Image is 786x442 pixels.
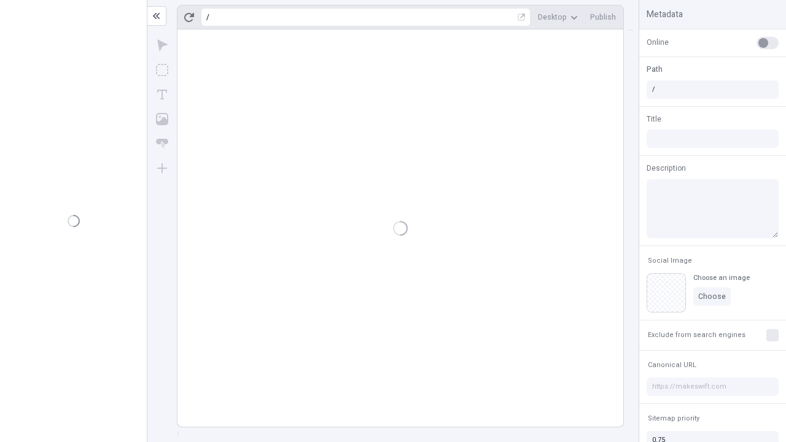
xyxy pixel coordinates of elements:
[206,12,209,22] div: /
[693,287,731,306] button: Choose
[151,108,173,130] button: Image
[648,330,745,339] span: Exclude from search engines
[538,12,567,22] span: Desktop
[645,328,748,343] button: Exclude from search engines
[590,12,616,22] span: Publish
[648,414,699,423] span: Sitemap priority
[585,8,621,26] button: Publish
[647,64,663,75] span: Path
[645,411,702,426] button: Sitemap priority
[647,114,661,125] span: Title
[648,360,696,370] span: Canonical URL
[645,254,695,268] button: Social Image
[647,163,686,174] span: Description
[151,83,173,106] button: Text
[648,256,692,265] span: Social Image
[151,59,173,81] button: Box
[698,292,726,301] span: Choose
[693,273,750,282] div: Choose an image
[151,133,173,155] button: Button
[647,37,669,48] span: Online
[647,378,779,396] input: https://makeswift.com
[533,8,583,26] button: Desktop
[645,358,699,373] button: Canonical URL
